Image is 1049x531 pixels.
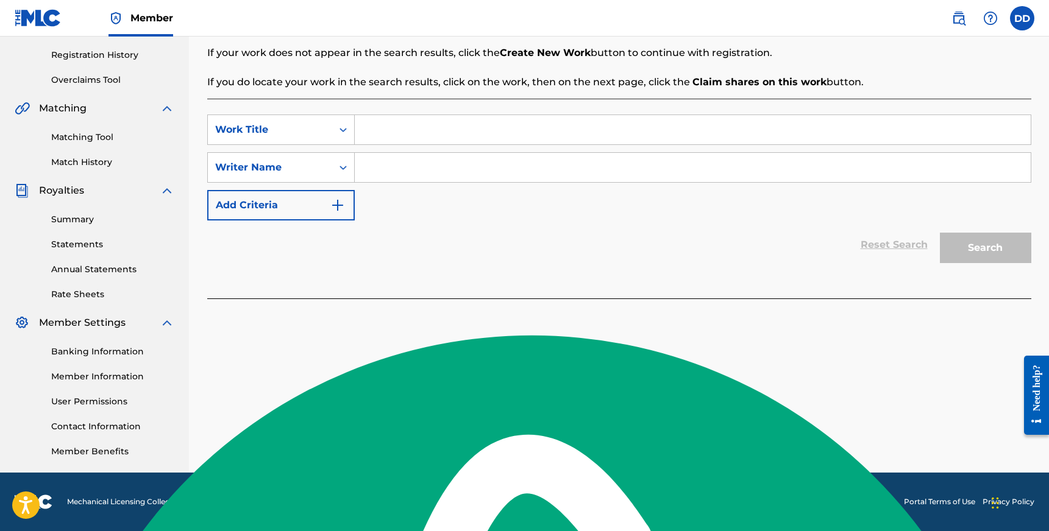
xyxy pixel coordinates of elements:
[983,11,998,26] img: help
[947,6,971,30] a: Public Search
[330,198,345,213] img: 9d2ae6d4665cec9f34b9.svg
[215,122,325,137] div: Work Title
[39,315,126,330] span: Member Settings
[51,131,174,144] a: Matching Tool
[978,6,1003,30] div: Help
[51,288,174,301] a: Rate Sheets
[992,485,999,521] div: Drag
[108,11,123,26] img: Top Rightsholder
[160,315,174,330] img: expand
[1010,6,1034,30] div: User Menu
[51,74,174,86] a: Overclaims Tool
[692,76,827,88] strong: Claim shares on this work
[951,11,966,26] img: search
[51,395,174,408] a: User Permissions
[51,238,174,251] a: Statements
[51,213,174,226] a: Summary
[39,101,87,116] span: Matching
[160,101,174,116] img: expand
[51,49,174,62] a: Registration History
[130,11,173,25] span: Member
[1015,346,1049,444] iframe: Resource Center
[15,315,29,330] img: Member Settings
[51,345,174,358] a: Banking Information
[988,473,1049,531] iframe: Chat Widget
[15,101,30,116] img: Matching
[500,47,591,58] strong: Create New Work
[207,190,355,220] button: Add Criteria
[51,370,174,383] a: Member Information
[15,9,62,27] img: MLC Logo
[207,114,1031,269] form: Search Form
[215,160,325,175] div: Writer Name
[207,75,1031,90] p: If you do locate your work in the search results, click on the work, then on the next page, click...
[15,183,29,198] img: Royalties
[160,183,174,198] img: expand
[51,445,174,458] a: Member Benefits
[207,46,1031,60] p: If your work does not appear in the search results, click the button to continue with registration.
[51,420,174,433] a: Contact Information
[51,263,174,276] a: Annual Statements
[51,156,174,169] a: Match History
[39,183,84,198] span: Royalties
